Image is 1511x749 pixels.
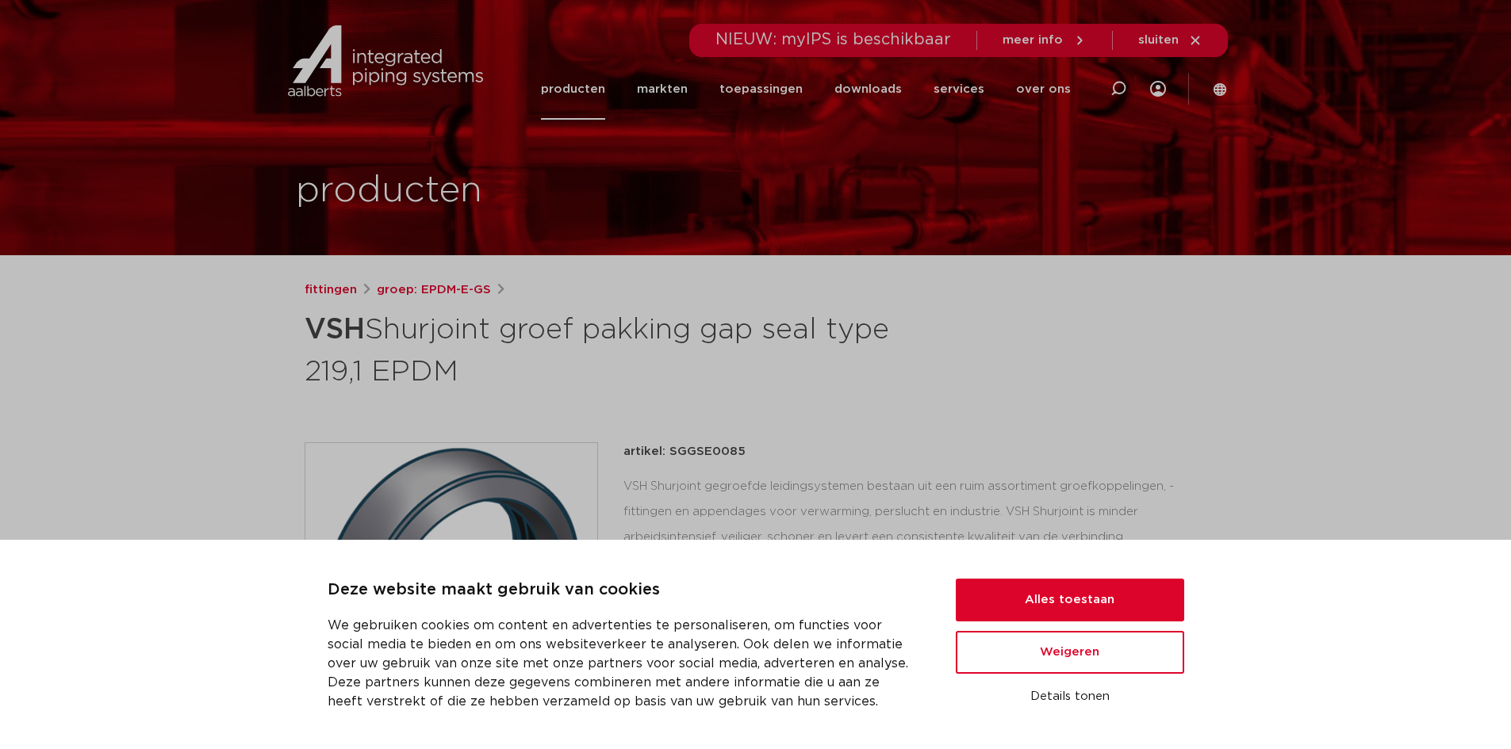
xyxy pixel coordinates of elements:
a: downloads [834,59,902,120]
p: artikel: SGGSE0085 [623,442,746,461]
button: Alles toestaan [956,579,1184,621]
h1: producten [296,166,482,216]
a: toepassingen [719,59,803,120]
a: over ons [1016,59,1071,120]
a: sluiten [1138,33,1202,48]
p: We gebruiken cookies om content en advertenties te personaliseren, om functies voor social media ... [328,616,918,711]
a: meer info [1003,33,1087,48]
a: services [934,59,984,120]
a: fittingen [305,281,357,300]
strong: VSH [305,315,365,344]
nav: Menu [541,59,1071,120]
a: producten [541,59,605,120]
p: Deze website maakt gebruik van cookies [328,578,918,603]
a: markten [637,59,688,120]
img: Product Image for VSH Shurjoint groef pakking gap seal type 219,1 EPDM [305,443,597,735]
button: Weigeren [956,631,1184,674]
span: NIEUW: myIPS is beschikbaar [715,32,951,48]
span: meer info [1003,34,1063,46]
h1: Shurjoint groef pakking gap seal type 219,1 EPDM [305,306,900,392]
button: Details tonen [956,683,1184,710]
span: sluiten [1138,34,1179,46]
div: VSH Shurjoint gegroefde leidingsystemen bestaan uit een ruim assortiment groefkoppelingen, -fitti... [623,474,1207,632]
a: groep: EPDM-E-GS [377,281,491,300]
